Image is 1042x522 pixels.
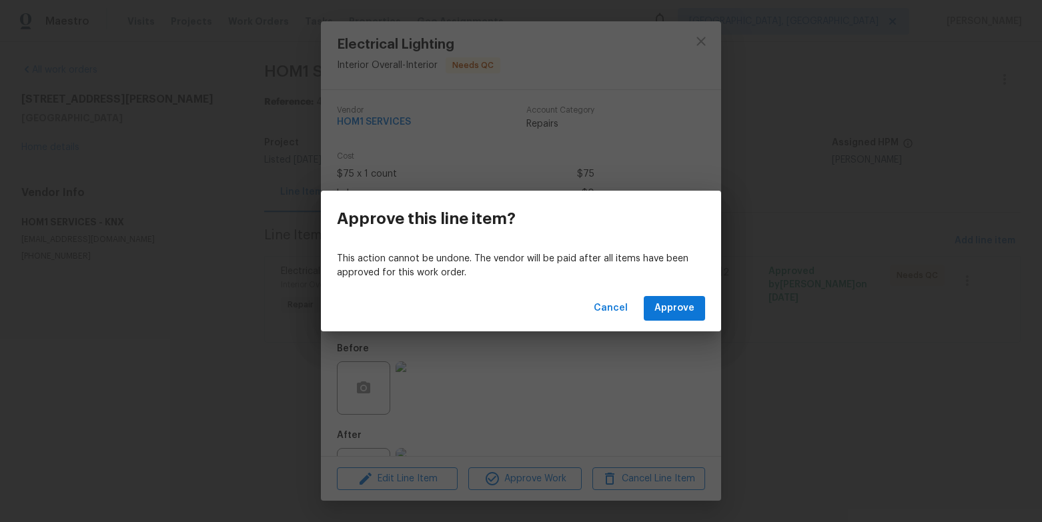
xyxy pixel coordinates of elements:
h3: Approve this line item? [337,209,516,228]
p: This action cannot be undone. The vendor will be paid after all items have been approved for this... [337,252,705,280]
button: Cancel [588,296,633,321]
span: Approve [654,300,694,317]
span: Cancel [594,300,628,317]
button: Approve [644,296,705,321]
